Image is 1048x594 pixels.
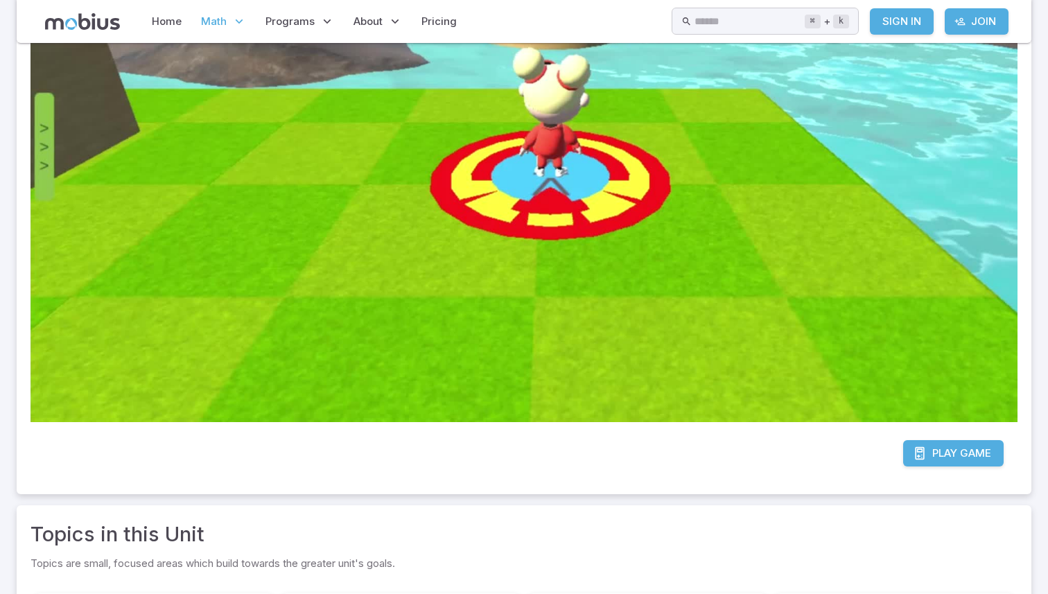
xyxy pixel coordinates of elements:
a: Home [148,6,186,37]
span: About [353,14,383,29]
a: Topics in this Unit [30,519,204,550]
a: Sign In [870,8,934,35]
span: Game [960,446,991,461]
p: Topics are small, focused areas which build towards the greater unit's goals. [30,555,1018,571]
span: Play [932,446,957,461]
a: Pricing [417,6,461,37]
kbd: ⌘ [805,15,821,28]
a: Join [945,8,1008,35]
div: + [805,13,849,30]
a: PlayGame [903,440,1004,466]
span: Math [201,14,227,29]
kbd: k [833,15,849,28]
span: Programs [265,14,315,29]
